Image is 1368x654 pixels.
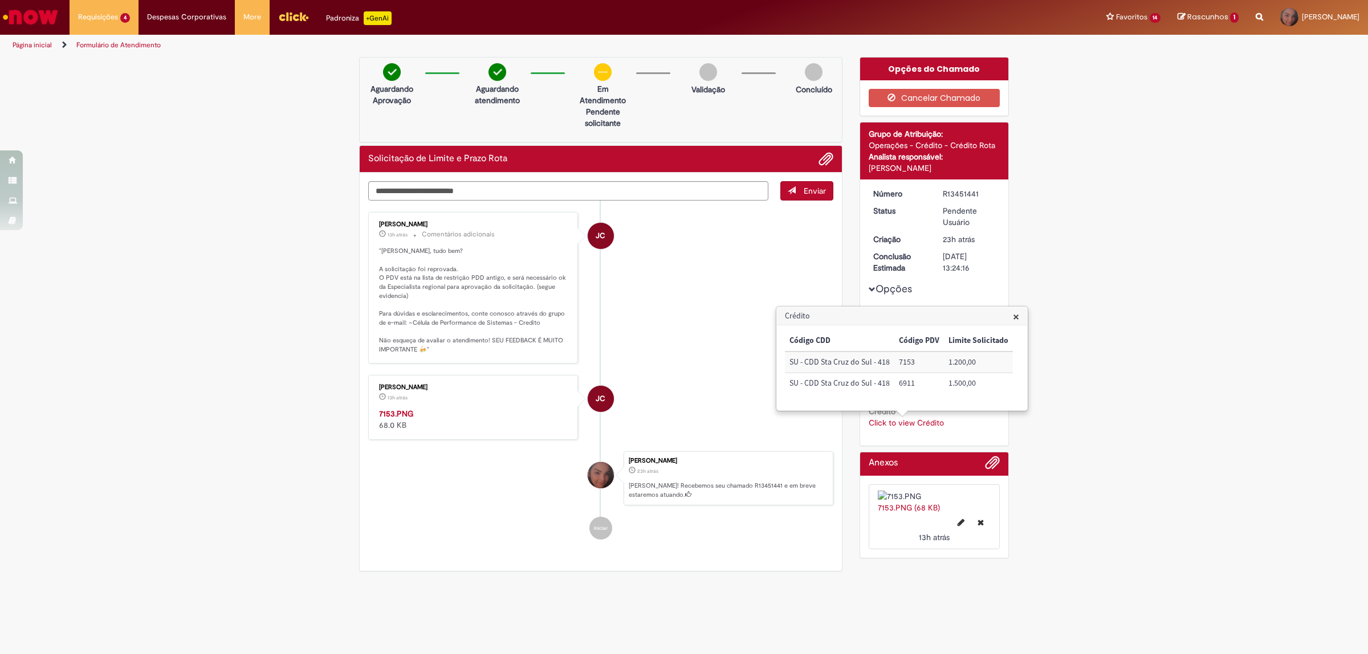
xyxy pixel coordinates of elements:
[594,63,612,81] img: circle-minus.png
[368,181,768,201] textarea: Digite sua mensagem aqui...
[869,140,1000,151] div: Operações - Crédito - Crédito Rota
[588,462,614,488] div: Giselle Da Silva Nunes
[804,186,826,196] span: Enviar
[869,151,1000,162] div: Analista responsável:
[894,351,944,373] td: Código PDV: 7153
[278,8,309,25] img: click_logo_yellow_360x200.png
[878,490,991,502] img: 7153.PNG
[1187,11,1228,22] span: Rascunhos
[796,84,832,95] p: Concluído
[944,351,1013,373] td: Limite Solicitado: 1.200,00
[869,418,944,428] a: Click to view Crédito
[1302,12,1359,22] span: [PERSON_NAME]
[379,221,569,228] div: [PERSON_NAME]
[637,468,658,475] span: 23h atrás
[943,234,975,244] time: 27/08/2025 10:24:11
[1013,309,1019,324] span: ×
[985,455,1000,476] button: Adicionar anexos
[951,513,971,532] button: Editar nome de arquivo 7153.PNG
[865,205,935,216] dt: Status
[326,11,392,25] div: Padroniza
[943,205,996,228] div: Pendente Usuário
[943,188,996,199] div: R13451441
[869,406,895,416] b: Crédito
[388,394,408,401] time: 27/08/2025 20:02:07
[596,222,605,250] span: JC
[1178,12,1239,23] a: Rascunhos
[388,394,408,401] span: 13h atrás
[470,83,525,106] p: Aguardando atendimento
[1013,310,1019,322] button: Close
[971,513,991,532] button: Excluir 7153.PNG
[944,330,1013,351] th: Limite Solicitado
[805,63,823,81] img: img-circle-grey.png
[894,373,944,394] td: Código PDV: 6911
[575,106,630,129] p: Pendente solicitante
[1150,13,1161,23] span: 14
[575,83,630,106] p: Em Atendimento
[364,83,420,106] p: Aguardando Aprovação
[588,223,614,249] div: Jonas Correia
[919,532,950,542] time: 27/08/2025 20:02:07
[869,89,1000,107] button: Cancelar Chamado
[865,188,935,199] dt: Número
[379,408,569,431] div: 68.0 KB
[780,181,833,201] button: Enviar
[944,373,1013,394] td: Limite Solicitado: 1.500,00
[869,458,898,468] h2: Anexos
[596,385,605,412] span: JC
[691,84,725,95] p: Validação
[379,384,569,391] div: [PERSON_NAME]
[78,11,118,23] span: Requisições
[1,6,60,28] img: ServiceNow
[943,234,975,244] span: 23h atrás
[243,11,261,23] span: More
[869,128,1000,140] div: Grupo de Atribuição:
[785,373,894,394] td: Código CDD: SU - CDD Sta Cruz do Sul - 418
[629,481,827,499] p: [PERSON_NAME]! Recebemos seu chamado R13451441 e em breve estaremos atuando.
[76,40,161,50] a: Formulário de Atendimento
[878,502,940,513] a: 7153.PNG (68 KB)
[637,468,658,475] time: 27/08/2025 10:24:11
[919,532,950,542] span: 13h atrás
[383,63,401,81] img: check-circle-green.png
[865,251,935,273] dt: Conclusão Estimada
[943,251,996,273] div: [DATE] 13:24:16
[379,408,413,419] a: 7153.PNG
[364,11,392,25] p: +GenAi
[943,234,996,245] div: 27/08/2025 10:24:11
[368,201,833,551] ul: Histórico de tíquete
[588,386,614,412] div: Jonas Correia
[368,451,833,506] li: Giselle Da Silva Nunes
[776,306,1028,411] div: Crédito
[13,40,52,50] a: Página inicial
[785,351,894,373] td: Código CDD: SU - CDD Sta Cruz do Sul - 418
[699,63,717,81] img: img-circle-grey.png
[388,231,408,238] span: 13h atrás
[120,13,130,23] span: 4
[860,58,1009,80] div: Opções do Chamado
[785,330,894,351] th: Código CDD
[368,154,507,164] h2: Solicitação de Limite e Prazo Rota Histórico de tíquete
[869,162,1000,174] div: [PERSON_NAME]
[1230,13,1239,23] span: 1
[488,63,506,81] img: check-circle-green.png
[819,152,833,166] button: Adicionar anexos
[9,35,903,56] ul: Trilhas de página
[379,247,569,354] p: "[PERSON_NAME], tudo bem? A solicitação foi reprovada. O PDV está na lista de restrição PDD antig...
[777,307,1027,325] h3: Crédito
[629,457,827,464] div: [PERSON_NAME]
[865,234,935,245] dt: Criação
[422,230,495,239] small: Comentários adicionais
[1116,11,1147,23] span: Favoritos
[147,11,226,23] span: Despesas Corporativas
[894,330,944,351] th: Código PDV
